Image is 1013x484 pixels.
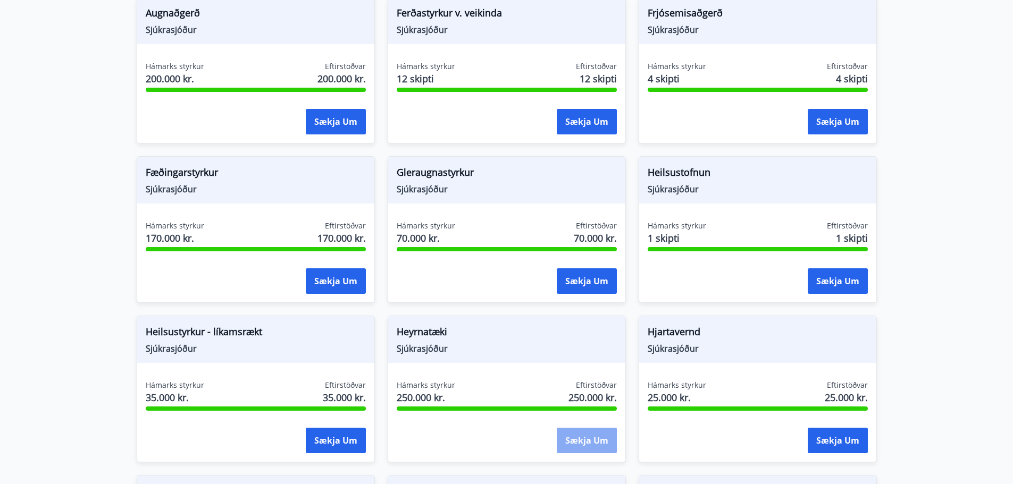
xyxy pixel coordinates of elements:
span: Eftirstöðvar [827,61,868,72]
button: Sækja um [557,268,617,294]
span: Eftirstöðvar [576,61,617,72]
button: Sækja um [808,268,868,294]
span: Hámarks styrkur [146,61,204,72]
span: 70.000 kr. [574,231,617,245]
span: Eftirstöðvar [827,380,868,390]
span: Hámarks styrkur [648,220,706,231]
span: Sjúkrasjóður [146,183,366,195]
span: Ferðastyrkur v. veikinda [397,6,617,24]
span: 12 skipti [397,72,455,86]
span: 35.000 kr. [323,390,366,404]
span: 4 skipti [648,72,706,86]
span: Hámarks styrkur [146,220,204,231]
span: 25.000 kr. [825,390,868,404]
span: 250.000 kr. [397,390,455,404]
button: Sækja um [808,428,868,453]
span: Eftirstöðvar [576,380,617,390]
span: Eftirstöðvar [827,220,868,231]
span: Hámarks styrkur [397,220,455,231]
span: 250.000 kr. [568,390,617,404]
span: Hámarks styrkur [648,380,706,390]
span: Eftirstöðvar [325,220,366,231]
span: 1 skipti [836,231,868,245]
span: Sjúkrasjóður [397,343,617,354]
span: Frjósemisaðgerð [648,6,868,24]
span: Sjúkrasjóður [648,343,868,354]
span: Augnaðgerð [146,6,366,24]
span: Heyrnatæki [397,325,617,343]
span: Sjúkrasjóður [397,183,617,195]
span: Eftirstöðvar [325,380,366,390]
span: Sjúkrasjóður [146,24,366,36]
span: Sjúkrasjóður [146,343,366,354]
span: Hjartavernd [648,325,868,343]
button: Sækja um [306,428,366,453]
span: Hámarks styrkur [146,380,204,390]
button: Sækja um [557,428,617,453]
span: Hámarks styrkur [648,61,706,72]
span: Sjúkrasjóður [648,24,868,36]
span: Eftirstöðvar [325,61,366,72]
button: Sækja um [808,109,868,134]
span: 200.000 kr. [146,72,204,86]
span: 4 skipti [836,72,868,86]
span: Heilsustofnun [648,165,868,183]
span: Fæðingarstyrkur [146,165,366,183]
span: Sjúkrasjóður [397,24,617,36]
span: 170.000 kr. [317,231,366,245]
span: Hámarks styrkur [397,380,455,390]
span: 12 skipti [580,72,617,86]
span: Eftirstöðvar [576,220,617,231]
span: 170.000 kr. [146,231,204,245]
span: Gleraugnastyrkur [397,165,617,183]
span: 200.000 kr. [317,72,366,86]
span: 1 skipti [648,231,706,245]
button: Sækja um [557,109,617,134]
span: Hámarks styrkur [397,61,455,72]
button: Sækja um [306,109,366,134]
span: 35.000 kr. [146,390,204,404]
span: Sjúkrasjóður [648,183,868,195]
span: Heilsustyrkur - líkamsrækt [146,325,366,343]
span: 25.000 kr. [648,390,706,404]
span: 70.000 kr. [397,231,455,245]
button: Sækja um [306,268,366,294]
